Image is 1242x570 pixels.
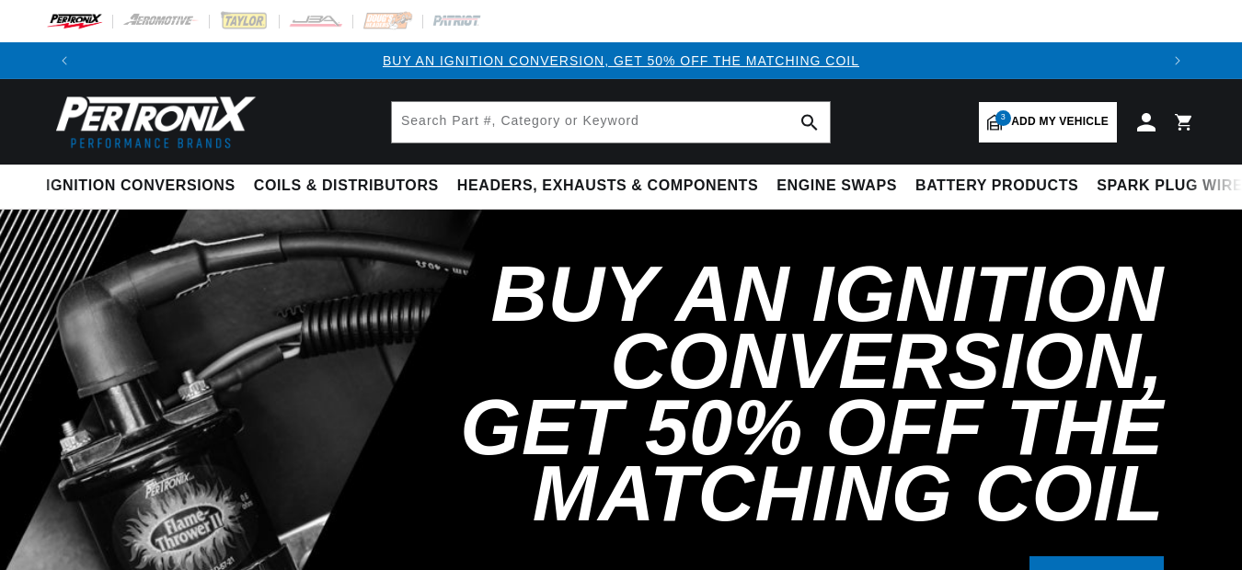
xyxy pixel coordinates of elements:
[392,102,830,142] input: Search Part #, Category or Keyword
[383,53,859,68] a: BUY AN IGNITION CONVERSION, GET 50% OFF THE MATCHING COIL
[83,51,1159,71] div: Announcement
[83,51,1159,71] div: 1 of 3
[46,90,258,154] img: Pertronix
[995,110,1011,126] span: 3
[254,177,439,196] span: Coils & Distributors
[1011,113,1109,131] span: Add my vehicle
[915,177,1078,196] span: Battery Products
[46,42,83,79] button: Translation missing: en.sections.announcements.previous_announcement
[46,165,245,208] summary: Ignition Conversions
[46,177,236,196] span: Ignition Conversions
[906,165,1087,208] summary: Battery Products
[448,165,767,208] summary: Headers, Exhausts & Components
[1159,42,1196,79] button: Translation missing: en.sections.announcements.next_announcement
[377,261,1164,527] h2: Buy an Ignition Conversion, Get 50% off the Matching Coil
[776,177,897,196] span: Engine Swaps
[979,102,1117,142] a: 3Add my vehicle
[767,165,906,208] summary: Engine Swaps
[789,102,830,142] button: search button
[245,165,448,208] summary: Coils & Distributors
[457,177,758,196] span: Headers, Exhausts & Components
